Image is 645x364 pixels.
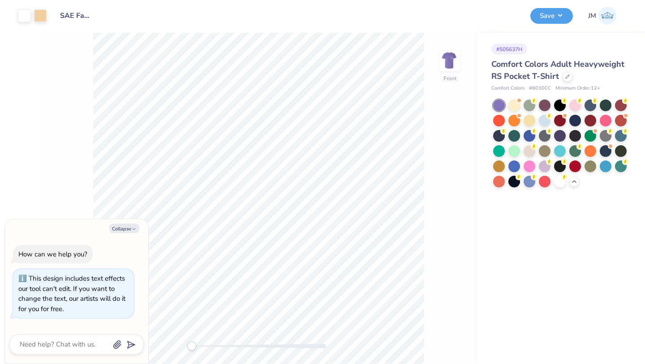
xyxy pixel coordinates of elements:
[443,74,456,82] div: Front
[491,85,525,92] span: Comfort Colors
[598,7,616,25] img: Jackson Moore
[530,8,573,24] button: Save
[18,250,87,259] div: How can we help you?
[187,342,196,351] div: Accessibility label
[491,59,624,82] span: Comfort Colors Adult Heavyweight RS Pocket T-Shirt
[529,85,551,92] span: # 6030CC
[109,224,139,233] button: Collapse
[584,7,620,25] a: JM
[588,11,596,21] span: JM
[18,274,125,313] div: This design includes text effects our tool can't edit. If you want to change the text, our artist...
[53,7,97,25] input: Untitled Design
[555,85,600,92] span: Minimum Order: 12 +
[491,43,527,55] div: # 505637H
[441,52,459,70] img: Front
